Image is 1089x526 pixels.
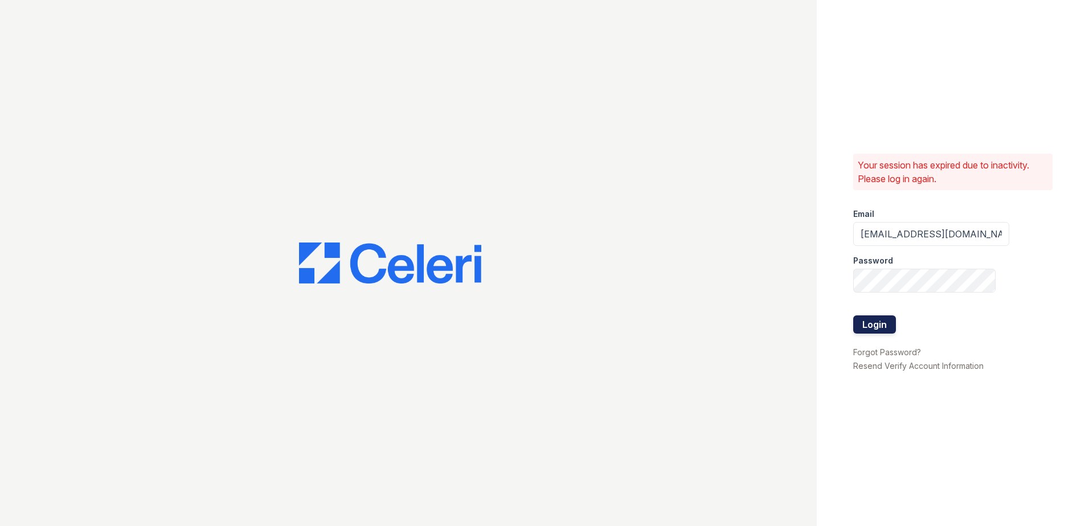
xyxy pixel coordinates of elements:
[853,315,896,334] button: Login
[853,208,874,220] label: Email
[858,158,1048,186] p: Your session has expired due to inactivity. Please log in again.
[853,347,921,357] a: Forgot Password?
[299,243,481,283] img: CE_Logo_Blue-a8612792a0a2168367f1c8372b55b34899dd931a85d93a1a3d3e32e68fde9ad4.png
[853,361,984,371] a: Resend Verify Account Information
[853,255,893,266] label: Password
